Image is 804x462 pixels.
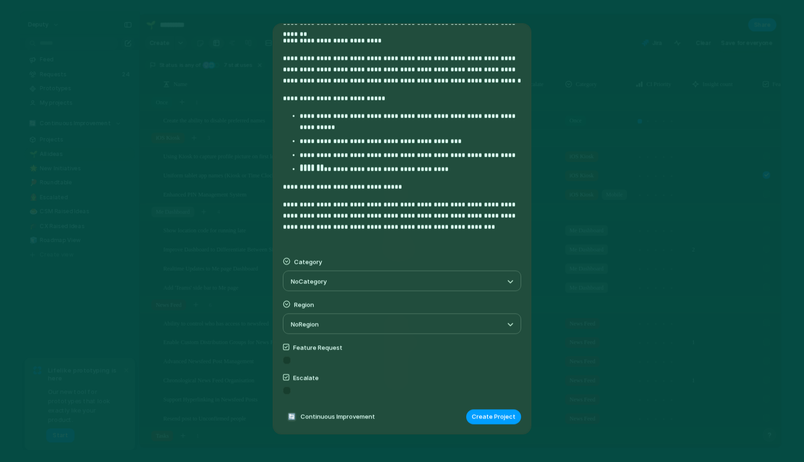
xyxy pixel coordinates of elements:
[293,344,342,351] span: Feature Request
[294,258,322,265] span: Category
[291,278,327,285] span: No Category
[472,412,516,421] span: Create Project
[287,412,296,421] div: 🔄
[301,412,375,421] span: Continuous Improvement
[291,320,319,328] span: No Region
[293,374,319,381] span: Escalate
[294,301,314,308] span: Region
[466,409,521,424] button: Create Project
